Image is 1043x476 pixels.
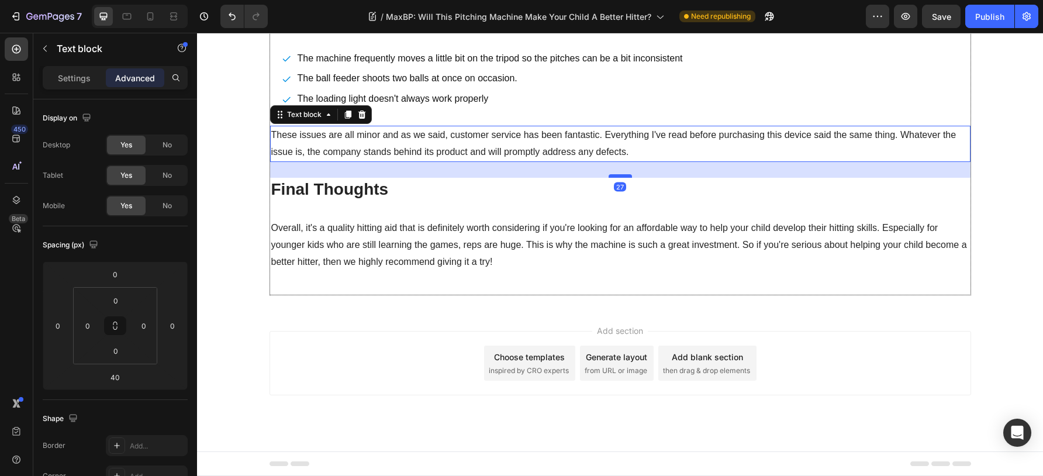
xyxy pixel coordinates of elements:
div: 450 [11,125,28,134]
span: Add section [395,292,451,304]
span: inspired by CRO experts [292,333,372,343]
div: Generate layout [389,318,450,330]
iframe: Design area [197,33,1043,476]
span: Yes [120,140,132,150]
div: Publish [975,11,1004,23]
div: Choose templates [297,318,368,330]
input: 40 [103,368,127,386]
img: tab_domain_overview_orange.svg [32,68,41,77]
span: Yes [120,201,132,211]
span: Yes [120,170,132,181]
span: from URL or image [388,333,450,343]
input: 0 [49,317,67,334]
div: Open Intercom Messenger [1003,419,1031,447]
span: / [381,11,384,23]
div: Tablet [43,170,63,181]
span: MaxBP: Will This Pitching Machine Make Your Child A Better Hitter? [386,11,651,23]
div: Display on [43,111,94,126]
div: Spacing (px) [43,237,101,253]
div: Beta [9,214,28,223]
p: 7 [77,9,82,23]
span: Save [932,12,951,22]
span: No [163,140,172,150]
strong: Final Thoughts [74,147,192,165]
p: Advanced [115,72,155,84]
button: Publish [965,5,1014,28]
input: 0px [104,342,127,360]
button: Save [922,5,961,28]
div: Add... [130,441,185,451]
input: 0px [79,317,96,334]
img: website_grey.svg [19,30,28,40]
div: Add blank section [475,318,546,330]
p: Settings [58,72,91,84]
img: logo_orange.svg [19,19,28,28]
div: Mobile [43,201,65,211]
input: 0 [164,317,181,334]
span: then drag & drop elements [466,333,553,343]
p: Overall, it's a quality hitting aid that is definitely worth considering if you're looking for an... [74,187,772,237]
span: No [163,170,172,181]
div: Domain Overview [44,69,105,77]
div: Desktop [43,140,70,150]
img: tab_keywords_by_traffic_grey.svg [116,68,126,77]
span: No [163,201,172,211]
div: Domain: [DOMAIN_NAME] [30,30,129,40]
input: 0 [103,265,127,283]
div: 27 [417,150,429,159]
span: Need republishing [691,11,751,22]
div: Border [43,440,65,451]
div: Undo/Redo [220,5,268,28]
input: 0px [104,292,127,309]
div: Shape [43,411,80,427]
div: v 4.0.25 [33,19,57,28]
button: 7 [5,5,87,28]
div: Keywords by Traffic [129,69,197,77]
p: Text block [57,42,156,56]
input: 0px [135,317,153,334]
